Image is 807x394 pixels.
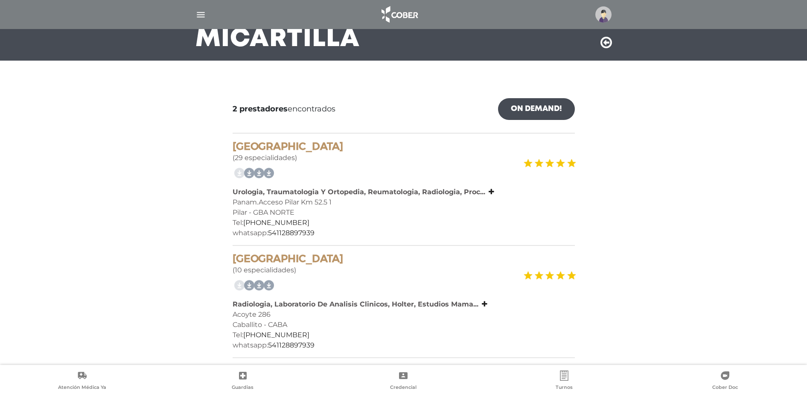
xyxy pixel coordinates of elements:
b: Urologia, Traumatologia Y Ortopedia, Reumatologia, Radiologia, Proc... [233,188,485,196]
span: Cober Doc [712,384,738,392]
div: whatsapp: [233,340,575,350]
span: Guardias [232,384,253,392]
a: [PHONE_NUMBER] [243,331,309,339]
a: 541128897939 [268,229,315,237]
div: whatsapp: [233,228,575,238]
a: On Demand! [498,98,575,120]
a: Guardias [163,371,323,392]
div: Tel: [233,218,575,228]
img: estrellas_badge.png [522,154,576,173]
h4: [GEOGRAPHIC_DATA] [233,140,575,153]
div: Tel: [233,330,575,340]
a: Credencial [323,371,484,392]
h3: Mi Cartilla [195,28,360,50]
span: Credencial [390,384,417,392]
div: Caballito - CABA [233,320,575,330]
div: (29 especialidades) [233,140,575,163]
span: encontrados [233,103,335,115]
img: estrellas_badge.png [522,266,576,285]
a: Cober Doc [644,371,805,392]
img: Cober_menu-lines-white.svg [195,9,206,20]
img: logo_cober_home-white.png [377,4,422,25]
div: (10 especialidades) [233,253,575,275]
a: 541128897939 [268,341,315,349]
a: Turnos [484,371,645,392]
img: profile-placeholder.svg [595,6,612,23]
div: Pilar - GBA NORTE [233,207,575,218]
span: Atención Médica Ya [58,384,106,392]
div: Panam.Acceso Pilar Km 52.5 1 [233,197,575,207]
a: Atención Médica Ya [2,371,163,392]
b: Radiologia, Laboratorio De Analisis Clinicos, Holter, Estudios Mama... [233,300,478,308]
div: Acoyte 286 [233,309,575,320]
b: 2 prestadores [233,104,288,114]
h4: [GEOGRAPHIC_DATA] [233,253,575,265]
a: [PHONE_NUMBER] [243,219,309,227]
span: Turnos [556,384,573,392]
